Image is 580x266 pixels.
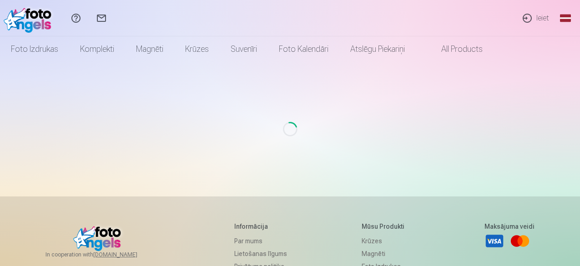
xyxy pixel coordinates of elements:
[362,222,409,231] h5: Mūsu produkti
[362,235,409,247] a: Krūzes
[510,231,530,251] a: Mastercard
[484,231,504,251] a: Visa
[268,36,339,62] a: Foto kalendāri
[339,36,416,62] a: Atslēgu piekariņi
[416,36,494,62] a: All products
[125,36,174,62] a: Magnēti
[234,235,287,247] a: Par mums
[362,247,409,260] a: Magnēti
[234,247,287,260] a: Lietošanas līgums
[220,36,268,62] a: Suvenīri
[4,4,56,33] img: /fa1
[69,36,125,62] a: Komplekti
[174,36,220,62] a: Krūzes
[93,251,159,258] a: [DOMAIN_NAME]
[234,222,287,231] h5: Informācija
[484,222,535,231] h5: Maksājuma veidi
[45,251,159,258] span: In cooperation with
